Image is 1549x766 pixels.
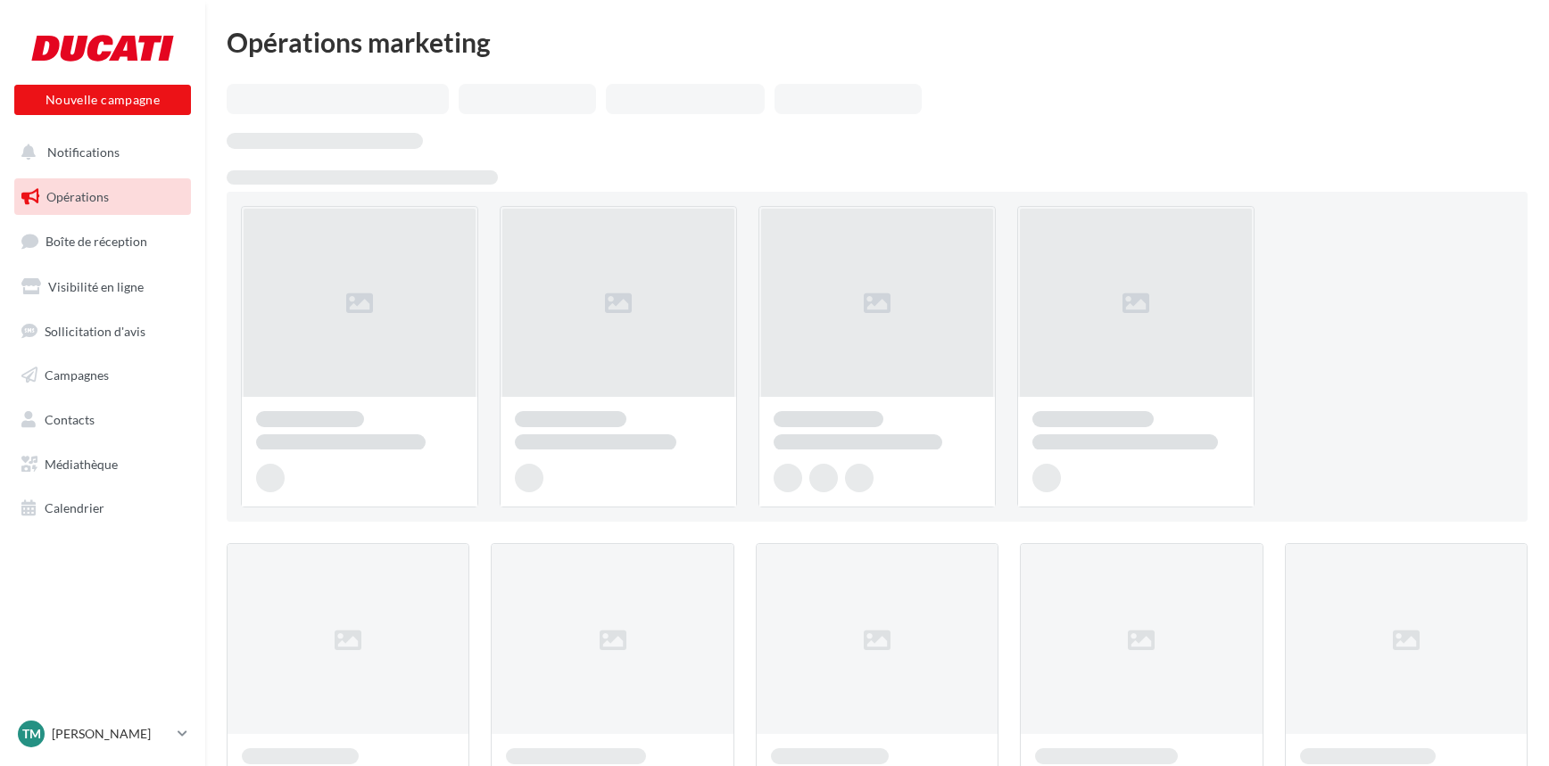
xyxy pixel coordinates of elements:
div: Opérations marketing [227,29,1528,55]
span: Calendrier [45,500,104,515]
span: Visibilité en ligne [48,279,144,294]
p: [PERSON_NAME] [52,725,170,743]
a: TM [PERSON_NAME] [14,717,191,751]
span: Campagnes [45,367,109,383]
span: Boîte de réception [46,234,147,249]
span: Notifications [47,144,120,160]
a: Contacts [11,401,195,439]
span: Médiathèque [45,457,118,472]
span: TM [22,725,41,743]
a: Sollicitation d'avis [11,313,195,350]
button: Notifications [11,134,187,171]
span: Sollicitation d'avis [45,323,145,338]
button: Nouvelle campagne [14,85,191,115]
span: Contacts [45,412,95,427]
a: Médiathèque [11,446,195,483]
span: Opérations [46,189,109,204]
a: Calendrier [11,490,195,527]
a: Boîte de réception [11,222,195,260]
a: Visibilité en ligne [11,268,195,306]
a: Campagnes [11,357,195,394]
a: Opérations [11,178,195,216]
